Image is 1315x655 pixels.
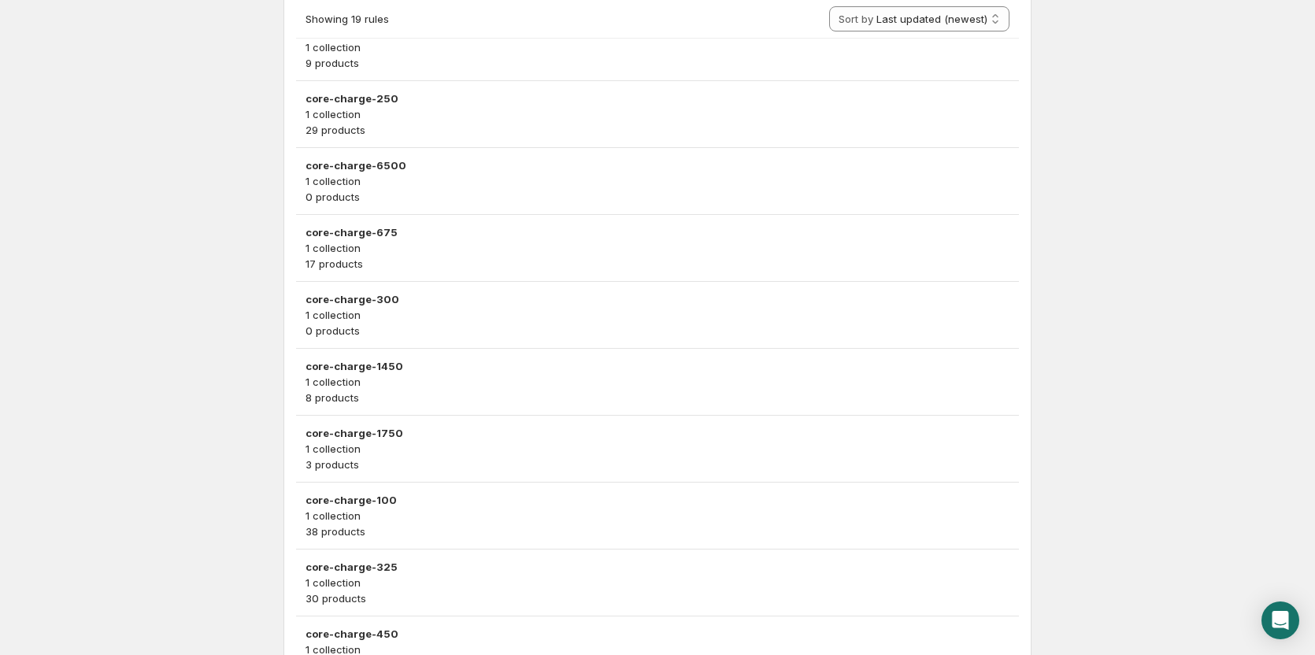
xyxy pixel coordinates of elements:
p: 29 products [306,122,1009,138]
p: 1 collection [306,307,1009,323]
p: 0 products [306,323,1009,339]
h3: core-charge-1750 [306,425,1009,441]
p: 1 collection [306,374,1009,390]
h3: core-charge-675 [306,224,1009,240]
p: 0 products [306,189,1009,205]
p: 3 products [306,457,1009,472]
h3: core-charge-325 [306,559,1009,575]
p: 1 collection [306,441,1009,457]
h3: core-charge-100 [306,492,1009,508]
h3: core-charge-450 [306,626,1009,642]
h3: core-charge-250 [306,91,1009,106]
p: 1 collection [306,575,1009,590]
p: 1 collection [306,39,1009,55]
p: 8 products [306,390,1009,405]
p: 1 collection [306,106,1009,122]
p: 1 collection [306,173,1009,189]
p: 1 collection [306,240,1009,256]
p: 17 products [306,256,1009,272]
div: Open Intercom Messenger [1261,601,1299,639]
p: 1 collection [306,508,1009,524]
h3: core-charge-1450 [306,358,1009,374]
h3: core-charge-300 [306,291,1009,307]
h3: core-charge-6500 [306,157,1009,173]
span: Showing 19 rules [306,13,389,25]
p: 38 products [306,524,1009,539]
p: 30 products [306,590,1009,606]
p: 9 products [306,55,1009,71]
